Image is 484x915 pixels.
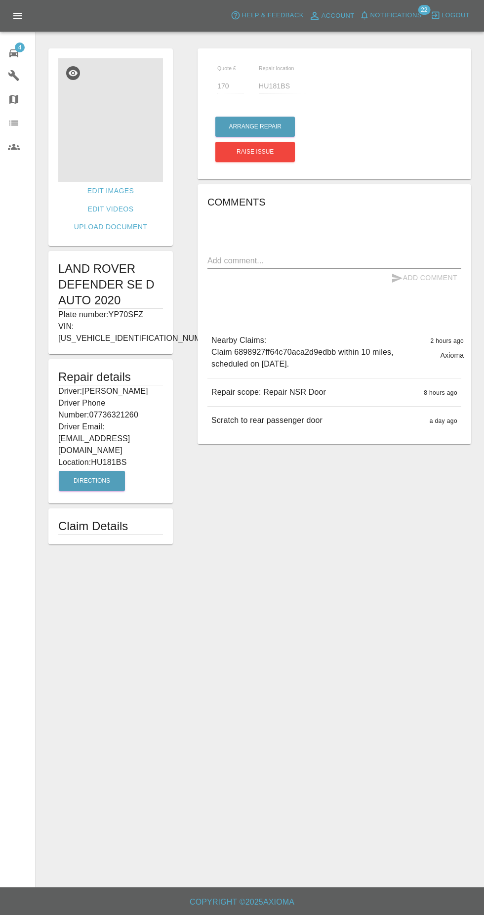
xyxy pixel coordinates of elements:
[430,337,464,344] span: 2 hours ago
[58,397,163,421] p: Driver Phone Number: 07736321260
[428,8,472,23] button: Logout
[215,117,295,137] button: Arrange Repair
[370,10,422,21] span: Notifications
[211,415,323,426] p: Scratch to rear passenger door
[211,334,422,370] p: Nearby Claims: Claim 6898927ff64c70aca2d9edbb within 10 miles, scheduled on [DATE].
[58,421,163,457] p: Driver Email: [EMAIL_ADDRESS][DOMAIN_NAME]
[58,518,163,534] h1: Claim Details
[58,369,163,385] h5: Repair details
[70,218,151,236] a: Upload Document
[259,65,294,71] span: Repair location
[306,8,357,24] a: Account
[58,261,163,308] h1: LAND ROVER DEFENDER SE D AUTO 2020
[441,350,464,360] p: Axioma
[217,65,236,71] span: Quote £
[357,8,424,23] button: Notifications
[58,457,163,468] p: Location: HU181BS
[58,58,163,182] img: f2c8d9fe-0582-43d5-87aa-921b2f94eeae
[215,142,295,162] button: Raise issue
[228,8,306,23] button: Help & Feedback
[418,5,430,15] span: 22
[424,389,457,396] span: 8 hours ago
[242,10,303,21] span: Help & Feedback
[58,309,163,321] p: Plate number: YP70SFZ
[6,4,30,28] button: Open drawer
[8,895,476,909] h6: Copyright © 2025 Axioma
[207,194,461,210] h6: Comments
[442,10,470,21] span: Logout
[211,386,326,398] p: Repair scope: Repair NSR Door
[15,42,25,52] span: 4
[322,10,355,22] span: Account
[83,182,138,200] a: Edit Images
[59,471,125,491] button: Directions
[84,200,138,218] a: Edit Videos
[58,321,163,344] p: VIN: [US_VEHICLE_IDENTIFICATION_NUMBER]
[58,385,163,397] p: Driver: [PERSON_NAME]
[430,417,457,424] span: a day ago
